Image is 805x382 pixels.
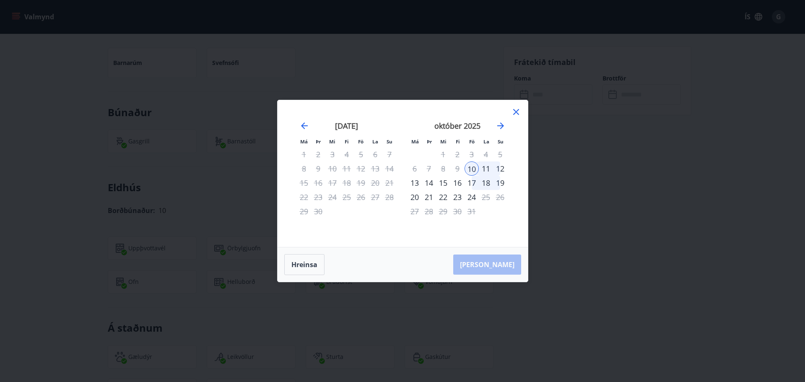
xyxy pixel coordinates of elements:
small: Fi [456,138,460,145]
small: La [483,138,489,145]
td: Not available. mánudagur, 6. október 2025 [408,161,422,176]
small: Mi [440,138,447,145]
div: Aðeins útritun í boði [354,176,368,190]
td: Not available. fimmtudagur, 30. október 2025 [450,204,465,218]
td: Not available. laugardagur, 25. október 2025 [479,190,493,204]
td: Not available. fimmtudagur, 2. október 2025 [450,147,465,161]
td: Not available. sunnudagur, 21. september 2025 [382,176,397,190]
small: Þr [427,138,432,145]
td: Choose miðvikudagur, 15. október 2025 as your check-out date. It’s available. [436,176,450,190]
div: 12 [493,161,507,176]
div: Aðeins útritun í boði [436,204,450,218]
small: Fö [358,138,364,145]
td: Not available. þriðjudagur, 23. september 2025 [311,190,325,204]
td: Choose miðvikudagur, 22. október 2025 as your check-out date. It’s available. [436,190,450,204]
td: Choose fimmtudagur, 23. október 2025 as your check-out date. It’s available. [450,190,465,204]
div: 19 [493,176,507,190]
div: Calendar [288,110,518,237]
td: Choose sunnudagur, 19. október 2025 as your check-out date. It’s available. [493,176,507,190]
td: Not available. þriðjudagur, 2. september 2025 [311,147,325,161]
td: Choose laugardagur, 18. október 2025 as your check-out date. It’s available. [479,176,493,190]
td: Not available. miðvikudagur, 1. október 2025 [436,147,450,161]
small: Fö [469,138,475,145]
td: Not available. mánudagur, 27. október 2025 [408,204,422,218]
div: 21 [422,190,436,204]
div: 16 [450,176,465,190]
div: 17 [465,176,479,190]
div: 18 [479,176,493,190]
div: 11 [479,161,493,176]
td: Not available. miðvikudagur, 3. september 2025 [325,147,340,161]
td: Not available. miðvikudagur, 10. september 2025 [325,161,340,176]
td: Not available. fimmtudagur, 18. september 2025 [340,176,354,190]
td: Not available. mánudagur, 8. september 2025 [297,161,311,176]
div: Aðeins útritun í boði [354,161,368,176]
td: Not available. laugardagur, 13. september 2025 [368,161,382,176]
td: Not available. þriðjudagur, 7. október 2025 [422,161,436,176]
td: Not available. fimmtudagur, 4. september 2025 [340,147,354,161]
td: Not available. þriðjudagur, 30. september 2025 [311,204,325,218]
td: Not available. föstudagur, 12. september 2025 [354,161,368,176]
small: La [372,138,378,145]
td: Choose þriðjudagur, 14. október 2025 as your check-out date. It’s available. [422,176,436,190]
td: Choose föstudagur, 17. október 2025 as your check-out date. It’s available. [465,176,479,190]
small: Þr [316,138,321,145]
td: Choose sunnudagur, 12. október 2025 as your check-out date. It’s available. [493,161,507,176]
div: Move backward to switch to the previous month. [299,121,309,131]
td: Not available. fimmtudagur, 11. september 2025 [340,161,354,176]
div: 20 [408,190,422,204]
div: 10 [465,161,479,176]
td: Not available. miðvikudagur, 29. október 2025 [436,204,450,218]
td: Choose þriðjudagur, 21. október 2025 as your check-out date. It’s available. [422,190,436,204]
td: Not available. sunnudagur, 5. október 2025 [493,147,507,161]
small: Fi [345,138,349,145]
td: Not available. föstudagur, 19. september 2025 [354,176,368,190]
td: Not available. miðvikudagur, 8. október 2025 [436,161,450,176]
td: Not available. miðvikudagur, 24. september 2025 [325,190,340,204]
strong: október 2025 [434,121,480,131]
div: Aðeins útritun í boði [465,190,479,204]
td: Not available. mánudagur, 15. september 2025 [297,176,311,190]
small: Mi [329,138,335,145]
div: 15 [436,176,450,190]
small: Su [387,138,392,145]
strong: [DATE] [335,121,358,131]
td: Choose mánudagur, 20. október 2025 as your check-out date. It’s available. [408,190,422,204]
small: Má [411,138,419,145]
td: Not available. föstudagur, 31. október 2025 [465,204,479,218]
td: Not available. föstudagur, 26. september 2025 [354,190,368,204]
td: Not available. sunnudagur, 7. september 2025 [382,147,397,161]
td: Selected as start date. föstudagur, 10. október 2025 [465,161,479,176]
div: Move forward to switch to the next month. [496,121,506,131]
td: Not available. laugardagur, 27. september 2025 [368,190,382,204]
td: Not available. laugardagur, 20. september 2025 [368,176,382,190]
div: 23 [450,190,465,204]
td: Not available. þriðjudagur, 9. september 2025 [311,161,325,176]
small: Má [300,138,308,145]
td: Choose laugardagur, 11. október 2025 as your check-out date. It’s available. [479,161,493,176]
td: Choose mánudagur, 13. október 2025 as your check-out date. It’s available. [408,176,422,190]
td: Not available. mánudagur, 22. september 2025 [297,190,311,204]
div: 13 [408,176,422,190]
td: Not available. sunnudagur, 26. október 2025 [493,190,507,204]
td: Choose fimmtudagur, 16. október 2025 as your check-out date. It’s available. [450,176,465,190]
td: Not available. laugardagur, 4. október 2025 [479,147,493,161]
button: Hreinsa [284,254,325,275]
td: Not available. fimmtudagur, 9. október 2025 [450,161,465,176]
td: Not available. þriðjudagur, 16. september 2025 [311,176,325,190]
div: Aðeins útritun í boði [465,147,479,161]
td: Not available. sunnudagur, 28. september 2025 [382,190,397,204]
td: Not available. mánudagur, 29. september 2025 [297,204,311,218]
div: 22 [436,190,450,204]
td: Choose föstudagur, 24. október 2025 as your check-out date. It’s available. [465,190,479,204]
td: Not available. laugardagur, 6. september 2025 [368,147,382,161]
td: Not available. miðvikudagur, 17. september 2025 [325,176,340,190]
div: 14 [422,176,436,190]
small: Su [498,138,504,145]
td: Not available. þriðjudagur, 28. október 2025 [422,204,436,218]
td: Not available. fimmtudagur, 25. september 2025 [340,190,354,204]
td: Not available. föstudagur, 5. september 2025 [354,147,368,161]
td: Not available. föstudagur, 3. október 2025 [465,147,479,161]
td: Not available. sunnudagur, 14. september 2025 [382,161,397,176]
td: Not available. mánudagur, 1. september 2025 [297,147,311,161]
